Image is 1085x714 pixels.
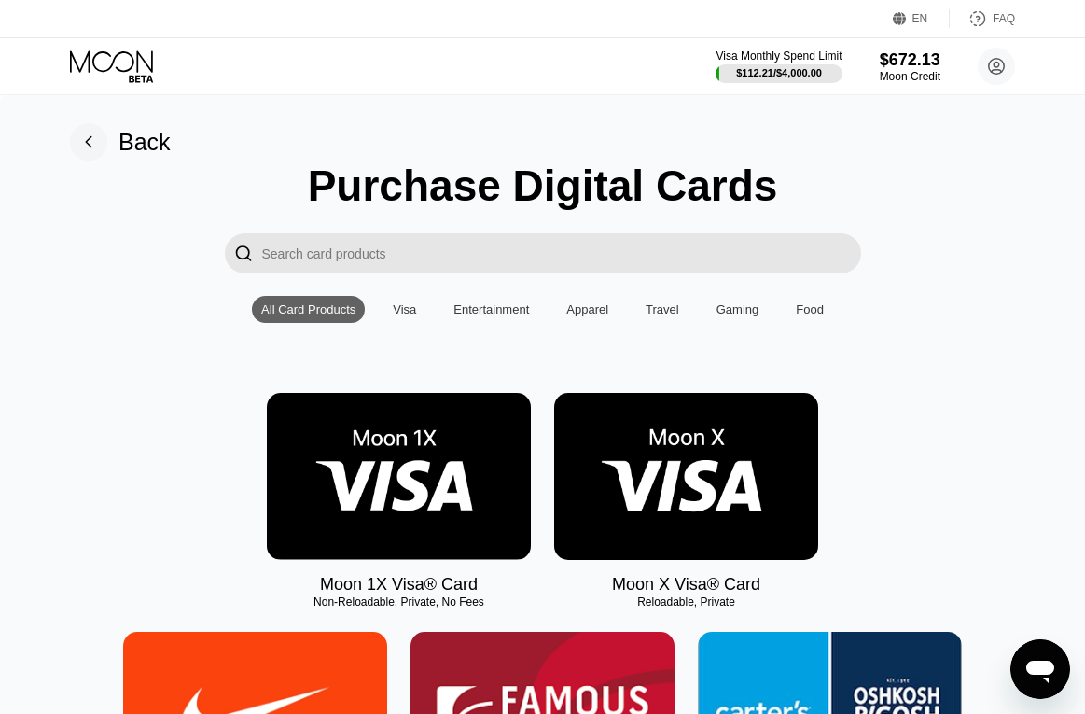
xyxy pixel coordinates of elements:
[554,595,818,609] div: Reloadable, Private
[796,302,824,316] div: Food
[393,302,416,316] div: Visa
[453,302,529,316] div: Entertainment
[912,12,928,25] div: EN
[261,302,355,316] div: All Card Products
[252,296,365,323] div: All Card Products
[262,233,861,273] input: Search card products
[1010,639,1070,699] iframe: Schaltfläche zum Öffnen des Messaging-Fensters
[880,50,940,83] div: $672.13Moon Credit
[950,9,1015,28] div: FAQ
[707,296,769,323] div: Gaming
[636,296,689,323] div: Travel
[993,12,1015,25] div: FAQ
[880,50,940,70] div: $672.13
[893,9,950,28] div: EN
[234,243,253,264] div: 
[786,296,833,323] div: Food
[557,296,618,323] div: Apparel
[118,129,171,156] div: Back
[444,296,538,323] div: Entertainment
[716,49,842,83] div: Visa Monthly Spend Limit$112.21/$4,000.00
[612,575,760,595] div: Moon X Visa® Card
[267,595,531,609] div: Non-Reloadable, Private, No Fees
[320,575,478,595] div: Moon 1X Visa® Card
[225,233,262,273] div: 
[880,70,940,83] div: Moon Credit
[308,161,778,211] div: Purchase Digital Cards
[383,296,425,323] div: Visa
[566,302,608,316] div: Apparel
[70,123,171,161] div: Back
[736,67,822,78] div: $112.21 / $4,000.00
[716,49,842,63] div: Visa Monthly Spend Limit
[716,302,759,316] div: Gaming
[646,302,679,316] div: Travel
